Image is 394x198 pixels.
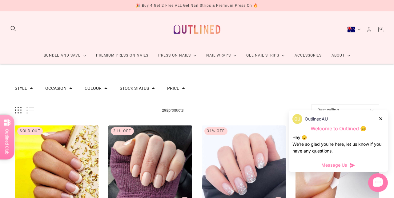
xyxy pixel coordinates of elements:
div: 31% Off [204,127,227,135]
a: Account [366,26,372,33]
button: Australia [347,26,361,33]
button: List view [26,107,34,114]
p: OutlinedAU [305,116,328,122]
button: Filter by Price [167,86,179,90]
button: Best selling [312,104,379,116]
div: Hey 😊 We‘re so glad you’re here, let us know if you have any questions. [292,134,384,154]
div: Sold out [17,127,43,135]
button: Search [10,25,17,32]
a: Nail Wraps [201,47,241,64]
button: Filter by Stock status [120,86,149,90]
p: Welcome to Outlined 😊 [292,125,384,132]
a: Cart [377,26,384,33]
button: Filter by Style [15,86,27,90]
a: Gel Nail Strips [241,47,290,64]
span: Message Us [321,162,347,168]
div: 31% Off [111,127,134,135]
img: data:image/png;base64,iVBORw0KGgoAAAANSUhEUgAAACQAAAAkCAYAAADhAJiYAAAAAXNSR0IArs4c6QAAAh5JREFUWEf... [292,114,302,124]
a: Bundle and Save [39,47,91,64]
a: Outlined [170,16,224,42]
span: products [34,107,312,113]
a: About [327,47,355,64]
a: Press On Nails [153,47,201,64]
a: Accessories [290,47,327,64]
a: Premium Press On Nails [91,47,153,64]
div: 🎉 Buy 4 Get 2 Free ALL Gel Nail Strips & Premium Press On 🔥 [136,2,258,9]
button: Filter by Occasion [45,86,66,90]
button: Filter by Colour [85,86,102,90]
b: 293 [162,108,168,113]
button: Grid view [15,107,22,114]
